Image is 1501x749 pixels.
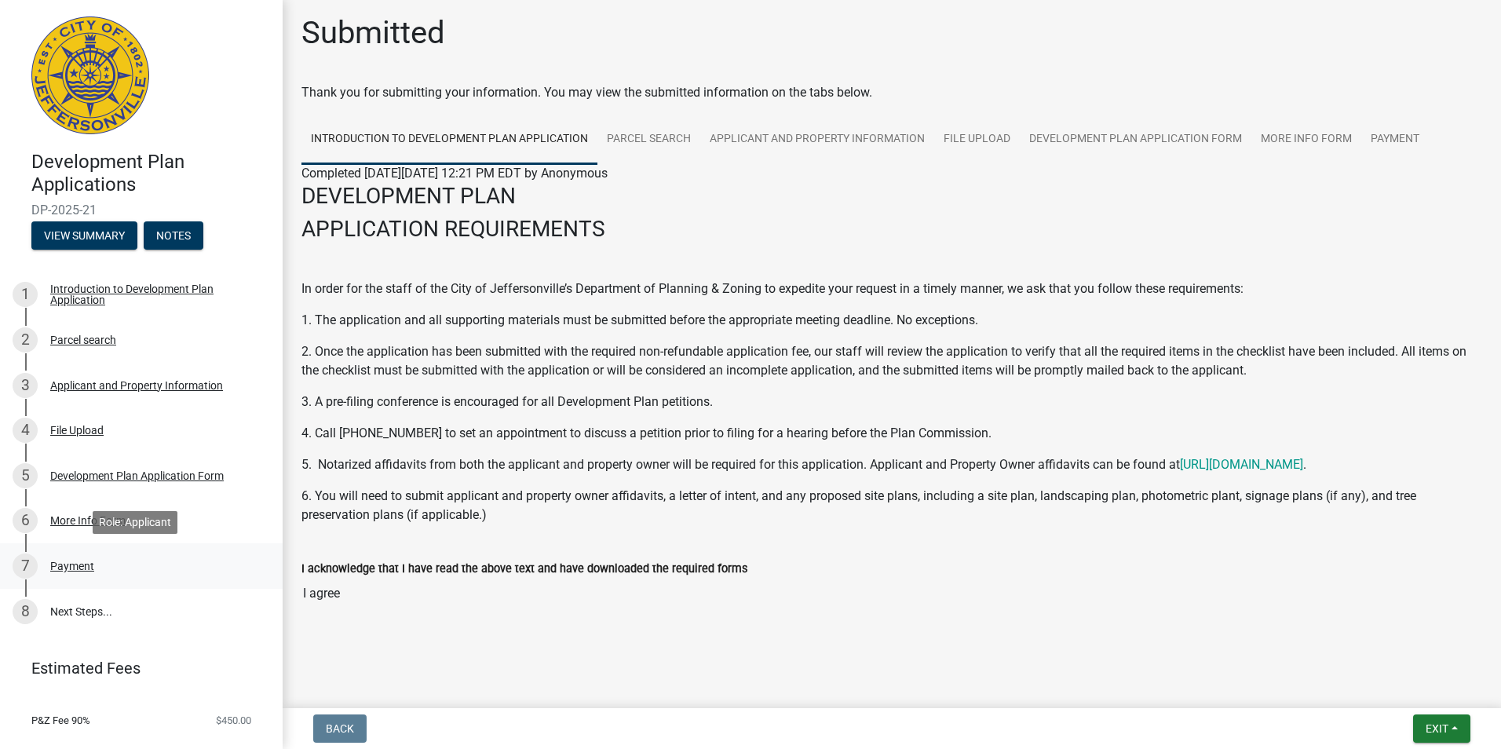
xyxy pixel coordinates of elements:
[301,424,1482,443] p: 4. Call [PHONE_NUMBER] to set an appointment to discuss a petition prior to filing for a hearing ...
[1426,722,1448,735] span: Exit
[1180,457,1303,472] a: [URL][DOMAIN_NAME]
[1020,115,1251,165] a: Development Plan Application Form
[301,342,1482,380] p: 2. Once the application has been submitted with the required non-refundable application fee, our ...
[13,652,257,684] a: Estimated Fees
[934,115,1020,165] a: File Upload
[301,487,1482,524] p: 6. You will need to submit applicant and property owner affidavits, a letter of intent, and any p...
[301,83,1482,102] div: Thank you for submitting your information. You may view the submitted information on the tabs below.
[50,470,224,481] div: Development Plan Application Form
[144,230,203,243] wm-modal-confirm: Notes
[313,714,367,743] button: Back
[13,373,38,398] div: 3
[301,14,445,52] h1: Submitted
[50,380,223,391] div: Applicant and Property Information
[50,334,116,345] div: Parcel search
[31,16,149,134] img: City of Jeffersonville, Indiana
[1251,115,1361,165] a: More Info Form
[31,715,90,725] span: P&Z Fee 90%
[1361,115,1429,165] a: Payment
[597,115,700,165] a: Parcel search
[13,418,38,443] div: 4
[301,183,1482,210] h3: DEVELOPMENT PLAN
[700,115,934,165] a: Applicant and Property Information
[301,115,597,165] a: Introduction to Development Plan Application
[50,561,94,572] div: Payment
[31,230,137,243] wm-modal-confirm: Summary
[31,203,251,217] span: DP-2025-21
[1413,714,1470,743] button: Exit
[50,283,257,305] div: Introduction to Development Plan Application
[301,216,1482,243] h3: APPLICATION REQUIREMENTS
[13,599,38,624] div: 8
[13,508,38,533] div: 6
[31,151,270,196] h4: Development Plan Applications
[301,166,608,181] span: Completed [DATE][DATE] 12:21 PM EDT by Anonymous
[301,280,1482,298] p: In order for the staff of the City of Jeffersonville’s Department of Planning & Zoning to expedit...
[301,393,1482,411] p: 3. A pre-filing conference is encouraged for all Development Plan petitions.
[13,282,38,307] div: 1
[50,515,126,526] div: More Info Form
[326,722,354,735] span: Back
[31,221,137,250] button: View Summary
[144,221,203,250] button: Notes
[93,511,177,534] div: Role: Applicant
[13,463,38,488] div: 5
[301,455,1482,474] p: 5. Notarized affidavits from both the applicant and property owner will be required for this appl...
[301,311,1482,330] p: 1. The application and all supporting materials must be submitted before the appropriate meeting ...
[13,554,38,579] div: 7
[301,564,747,575] label: I acknowledge that I have read the above text and have downloaded the required forms
[13,327,38,353] div: 2
[216,715,251,725] span: $450.00
[50,425,104,436] div: File Upload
